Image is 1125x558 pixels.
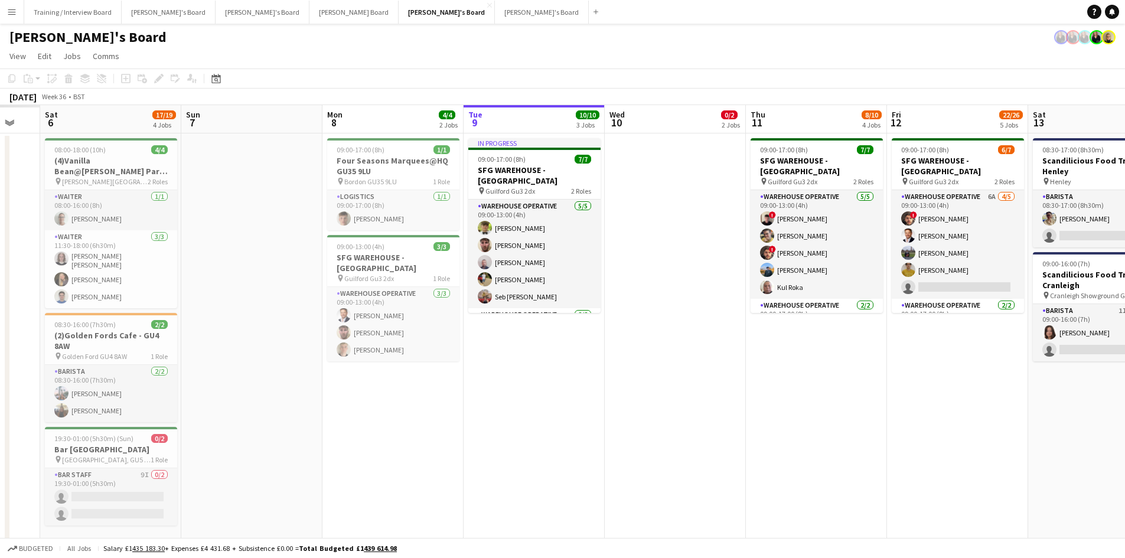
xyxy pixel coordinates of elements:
[468,308,601,366] app-card-role: Warehouse Operative2/2
[760,145,808,154] span: 09:00-17:00 (8h)
[433,145,450,154] span: 1/1
[994,177,1015,186] span: 2 Roles
[892,109,901,120] span: Fri
[45,138,177,308] div: 08:00-18:00 (10h)4/4(4)Vanilla Bean@[PERSON_NAME] Park KT8 9BS [PERSON_NAME][GEOGRAPHIC_DATA]2 Ro...
[399,1,495,24] button: [PERSON_NAME]'s Board
[19,544,53,553] span: Budgeted
[751,155,883,177] h3: SFG WAREHOUSE - [GEOGRAPHIC_DATA]
[1042,259,1090,268] span: 09:00-16:00 (7h)
[575,155,591,164] span: 7/7
[45,427,177,526] app-job-card: 19:30-01:00 (5h30m) (Sun)0/2Bar [GEOGRAPHIC_DATA] [GEOGRAPHIC_DATA], GU5 0LR1 RoleBAR STAFF9I0/21...
[901,145,949,154] span: 09:00-17:00 (8h)
[103,544,397,553] div: Salary £1 + Expenses £4 431.68 + Subsistence £0.00 =
[151,455,168,464] span: 1 Role
[132,544,165,553] tcxspan: Call 435 183.30 via 3CX
[54,145,106,154] span: 08:00-18:00 (10h)
[93,51,119,61] span: Comms
[344,274,394,283] span: Guilford Gu3 2dx
[58,48,86,64] a: Jobs
[45,468,177,526] app-card-role: BAR STAFF9I0/219:30-01:00 (5h30m)
[45,155,177,177] h3: (4)Vanilla Bean@[PERSON_NAME] Park KT8 9BS
[892,155,1024,177] h3: SFG WAREHOUSE - [GEOGRAPHIC_DATA]
[325,116,343,129] span: 8
[309,1,399,24] button: [PERSON_NAME] Board
[751,138,883,313] app-job-card: 09:00-17:00 (8h)7/7SFG WAREHOUSE - [GEOGRAPHIC_DATA] Guilford Gu3 2dx2 RolesWarehouse Operative5/...
[327,138,459,230] app-job-card: 09:00-17:00 (8h)1/1Four Seasons Marquees@HQ GU35 9LU Bordon GU35 9LU1 RoleLogistics1/109:00-17:00...
[439,110,455,119] span: 4/4
[478,155,526,164] span: 09:00-17:00 (8h)
[769,211,776,218] span: !
[468,138,601,313] app-job-card: In progress09:00-17:00 (8h)7/7SFG WAREHOUSE - [GEOGRAPHIC_DATA] Guilford Gu3 2dx2 RolesWarehouse ...
[62,352,127,361] span: Golden Ford GU4 8AW
[1066,30,1080,44] app-user-avatar: Thomasina Dixon
[608,116,625,129] span: 10
[151,352,168,361] span: 1 Role
[299,544,397,553] span: Total Budgeted £1
[1042,145,1104,154] span: 08:30-17:00 (8h30m)
[910,211,917,218] span: !
[439,120,458,129] div: 2 Jobs
[45,444,177,455] h3: Bar [GEOGRAPHIC_DATA]
[1033,109,1046,120] span: Sat
[467,116,482,129] span: 9
[9,91,37,103] div: [DATE]
[769,246,776,253] span: !
[485,187,535,195] span: Guilford Gu3 2dx
[216,1,309,24] button: [PERSON_NAME]'s Board
[862,110,882,119] span: 8/10
[344,177,397,186] span: Bordon GU35 9LU
[862,120,881,129] div: 4 Jobs
[184,116,200,129] span: 7
[327,235,459,361] app-job-card: 09:00-13:00 (4h)3/3SFG WAREHOUSE - [GEOGRAPHIC_DATA] Guilford Gu3 2dx1 RoleWarehouse Operative3/3...
[39,92,69,101] span: Week 36
[151,320,168,329] span: 2/2
[88,48,124,64] a: Comms
[892,299,1024,356] app-card-role: Warehouse Operative2/209:00-17:00 (8h)
[151,434,168,443] span: 0/2
[433,242,450,251] span: 3/3
[433,274,450,283] span: 1 Role
[571,187,591,195] span: 2 Roles
[468,138,601,148] div: In progress
[327,109,343,120] span: Mon
[186,109,200,120] span: Sun
[151,145,168,154] span: 4/4
[1000,120,1022,129] div: 5 Jobs
[751,299,883,356] app-card-role: Warehouse Operative2/209:00-17:00 (8h)
[609,109,625,120] span: Wed
[892,138,1024,313] div: 09:00-17:00 (8h)6/7SFG WAREHOUSE - [GEOGRAPHIC_DATA] Guilford Gu3 2dx2 RolesWarehouse Operative6A...
[62,455,151,464] span: [GEOGRAPHIC_DATA], GU5 0LR
[468,109,482,120] span: Tue
[495,1,589,24] button: [PERSON_NAME]'s Board
[721,110,738,119] span: 0/2
[33,48,56,64] a: Edit
[45,313,177,422] app-job-card: 08:30-16:00 (7h30m)2/2(2)Golden Fords Cafe - GU4 8AW Golden Ford GU4 8AW1 RoleBarista2/208:30-16:...
[5,48,31,64] a: View
[65,544,93,553] span: All jobs
[62,177,148,186] span: [PERSON_NAME][GEOGRAPHIC_DATA]
[468,200,601,308] app-card-role: Warehouse Operative5/509:00-13:00 (4h)[PERSON_NAME][PERSON_NAME][PERSON_NAME][PERSON_NAME]Seb [PE...
[751,190,883,299] app-card-role: Warehouse Operative5/509:00-13:00 (4h)![PERSON_NAME][PERSON_NAME]![PERSON_NAME][PERSON_NAME]Kul Roka
[1101,30,1116,44] app-user-avatar: Nikoleta Gehfeld
[998,145,1015,154] span: 6/7
[857,145,873,154] span: 7/7
[890,116,901,129] span: 12
[1050,177,1071,186] span: Henley
[148,177,168,186] span: 2 Roles
[1078,30,1092,44] app-user-avatar: Thomasina Dixon
[54,434,133,443] span: 19:30-01:00 (5h30m) (Sun)
[433,177,450,186] span: 1 Role
[576,110,599,119] span: 10/10
[152,110,176,119] span: 17/19
[999,110,1023,119] span: 22/26
[153,120,175,129] div: 4 Jobs
[43,116,58,129] span: 6
[576,120,599,129] div: 3 Jobs
[9,51,26,61] span: View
